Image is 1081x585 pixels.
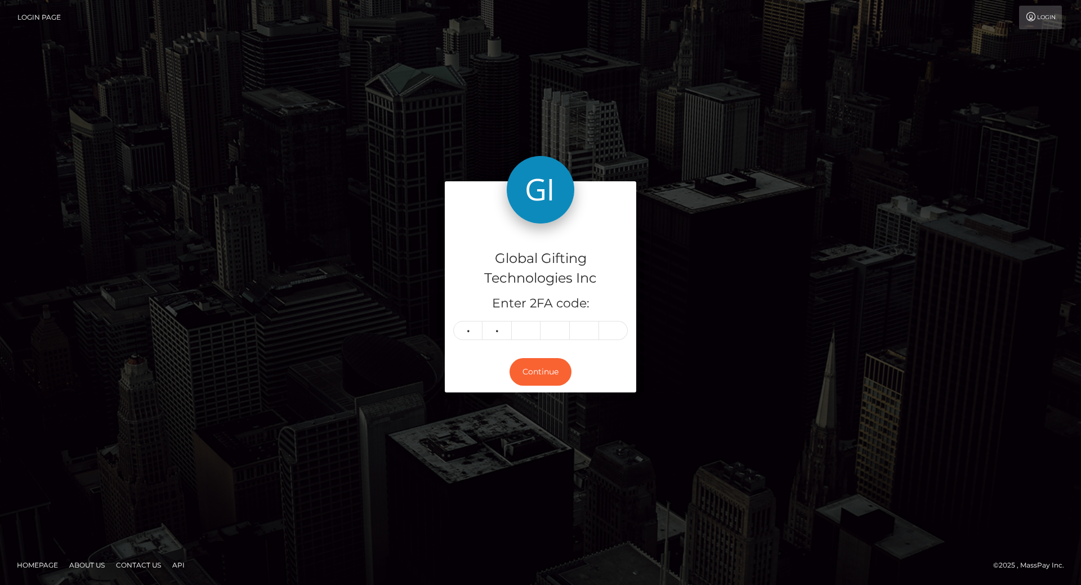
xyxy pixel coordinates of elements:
[17,6,61,29] a: Login Page
[453,295,628,312] h5: Enter 2FA code:
[507,156,574,224] img: Global Gifting Technologies Inc
[453,249,628,288] h4: Global Gifting Technologies Inc
[1019,6,1062,29] a: Login
[168,556,189,574] a: API
[510,358,571,386] button: Continue
[12,556,62,574] a: Homepage
[65,556,109,574] a: About Us
[111,556,166,574] a: Contact Us
[993,559,1073,571] div: © 2025 , MassPay Inc.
